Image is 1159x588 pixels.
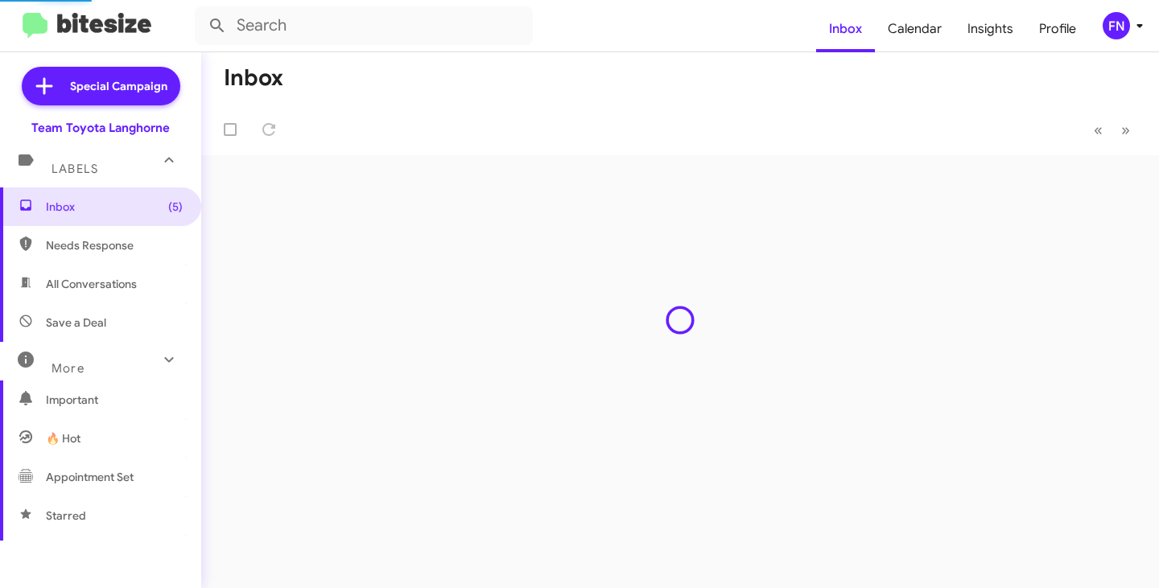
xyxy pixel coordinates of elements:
span: More [52,361,85,376]
span: (5) [168,199,183,215]
span: « [1094,120,1103,140]
a: Inbox [816,6,875,52]
span: All Conversations [46,276,137,292]
span: Starred [46,508,86,524]
span: 🔥 Hot [46,430,80,446]
span: Save a Deal [46,315,106,331]
span: Appointment Set [46,469,134,485]
button: Previous [1084,113,1112,146]
nav: Page navigation example [1085,113,1140,146]
input: Search [195,6,533,45]
div: Team Toyota Langhorne [31,120,170,136]
a: Special Campaign [22,67,180,105]
span: Inbox [46,199,183,215]
span: » [1121,120,1130,140]
button: Next [1112,113,1140,146]
span: Special Campaign [70,78,167,94]
span: Needs Response [46,237,183,253]
h1: Inbox [224,65,283,91]
button: FN [1089,12,1141,39]
a: Profile [1026,6,1089,52]
a: Calendar [875,6,955,52]
a: Insights [955,6,1026,52]
span: Labels [52,162,98,176]
div: FN [1103,12,1130,39]
span: Important [46,392,183,408]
